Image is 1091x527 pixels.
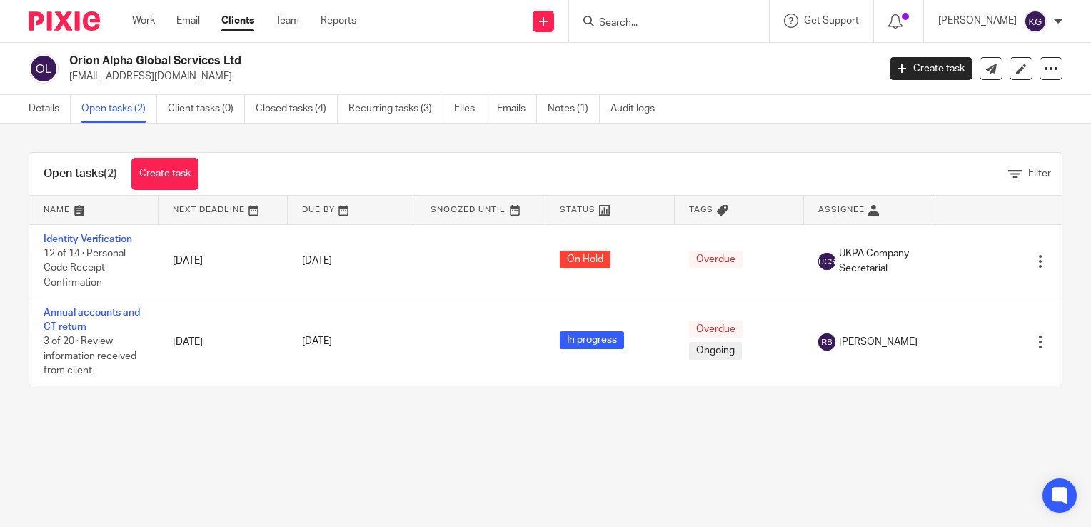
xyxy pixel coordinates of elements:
a: Details [29,95,71,123]
span: Overdue [689,251,743,268]
img: svg%3E [818,253,835,270]
a: Create task [890,57,972,80]
a: Team [276,14,299,28]
img: svg%3E [29,54,59,84]
img: svg%3E [818,333,835,351]
a: Annual accounts and CT return [44,308,140,332]
a: Work [132,14,155,28]
span: UKPA Company Secretarial [839,246,919,276]
a: Identity Verification [44,234,132,244]
span: On Hold [560,251,610,268]
a: Notes (1) [548,95,600,123]
td: [DATE] [159,298,288,386]
td: [DATE] [159,224,288,298]
span: Filter [1028,169,1051,179]
h2: Orion Alpha Global Services Ltd [69,54,708,69]
span: 3 of 20 · Review information received from client [44,336,136,376]
p: [PERSON_NAME] [938,14,1017,28]
span: [PERSON_NAME] [839,335,917,349]
h1: Open tasks [44,166,117,181]
a: Email [176,14,200,28]
span: [DATE] [302,337,332,347]
a: Recurring tasks (3) [348,95,443,123]
img: Pixie [29,11,100,31]
p: [EMAIL_ADDRESS][DOMAIN_NAME] [69,69,868,84]
span: [DATE] [302,256,332,266]
input: Search [598,17,726,30]
a: Reports [321,14,356,28]
a: Audit logs [610,95,665,123]
span: Tags [689,206,713,214]
a: Files [454,95,486,123]
span: Snoozed Until [431,206,506,214]
span: Overdue [689,321,743,338]
span: (2) [104,168,117,179]
a: Open tasks (2) [81,95,157,123]
span: Status [560,206,595,214]
a: Closed tasks (4) [256,95,338,123]
span: 12 of 14 · Personal Code Receipt Confirmation [44,249,126,288]
a: Create task [131,158,198,190]
span: Ongoing [689,342,742,360]
img: svg%3E [1024,10,1047,33]
span: Get Support [804,16,859,26]
a: Clients [221,14,254,28]
a: Emails [497,95,537,123]
a: Client tasks (0) [168,95,245,123]
span: In progress [560,331,624,349]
